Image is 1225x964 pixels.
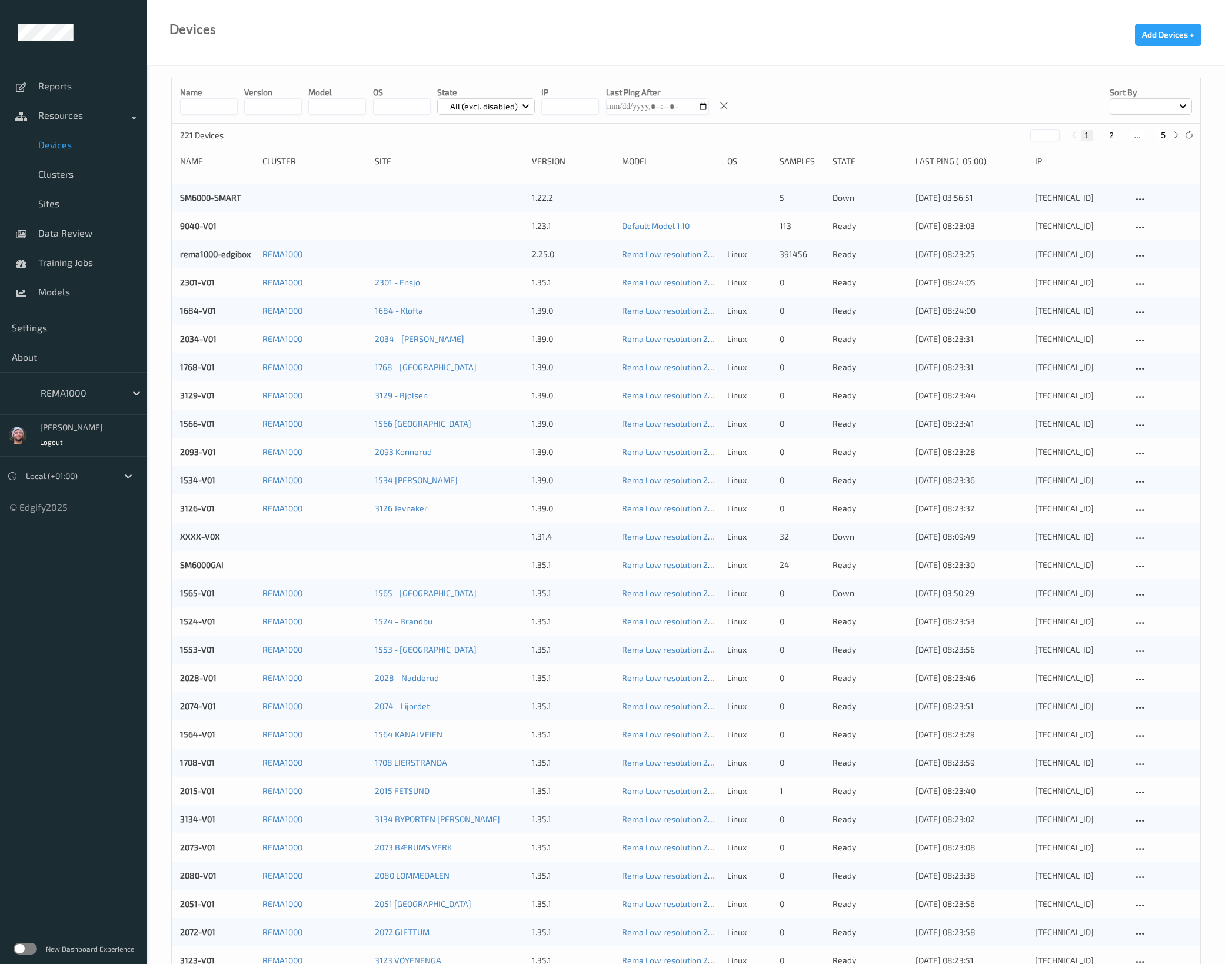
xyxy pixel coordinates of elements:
[833,155,907,167] div: State
[262,588,302,598] a: REMA1000
[180,560,224,570] a: SM6000GAI
[262,729,302,739] a: REMA1000
[541,87,599,98] p: IP
[180,87,238,98] p: Name
[622,560,873,570] a: Rema Low resolution 280_210 [DATE] 22:30 [DATE] 22:30 Auto Save
[532,842,614,853] div: 1.35.1
[532,616,614,627] div: 1.35.1
[622,673,873,683] a: Rema Low resolution 280_210 [DATE] 22:30 [DATE] 22:30 Auto Save
[1035,418,1124,430] div: [TECHNICAL_ID]
[1035,446,1124,458] div: [TECHNICAL_ID]
[622,390,873,400] a: Rema Low resolution 280_210 [DATE] 22:30 [DATE] 22:30 Auto Save
[180,192,241,202] a: SM6000-SMART
[1035,813,1124,825] div: [TECHNICAL_ID]
[262,644,302,654] a: REMA1000
[262,899,302,909] a: REMA1000
[622,155,718,167] div: Model
[622,927,873,937] a: Rema Low resolution 280_210 [DATE] 22:30 [DATE] 22:30 Auto Save
[532,333,614,345] div: 1.39.0
[1035,559,1124,571] div: [TECHNICAL_ID]
[833,644,907,656] p: ready
[375,870,450,880] a: 2080 LOMMEDALEN
[532,813,614,825] div: 1.35.1
[833,842,907,853] p: ready
[833,813,907,825] p: ready
[833,870,907,882] p: ready
[780,926,824,938] div: 0
[916,757,1027,769] div: [DATE] 08:23:59
[622,418,873,428] a: Rema Low resolution 280_210 [DATE] 22:30 [DATE] 22:30 Auto Save
[833,192,907,204] p: down
[622,475,873,485] a: Rema Low resolution 280_210 [DATE] 22:30 [DATE] 22:30 Auto Save
[916,333,1027,345] div: [DATE] 08:23:31
[1157,130,1169,141] button: 5
[308,87,366,98] p: model
[262,814,302,824] a: REMA1000
[833,785,907,797] p: ready
[916,842,1027,853] div: [DATE] 08:23:08
[916,503,1027,514] div: [DATE] 08:23:32
[916,785,1027,797] div: [DATE] 08:23:40
[1035,531,1124,543] div: [TECHNICAL_ID]
[375,644,477,654] a: 1553 - [GEOGRAPHIC_DATA]
[1035,785,1124,797] div: [TECHNICAL_ID]
[180,305,216,315] a: 1684-V01
[1081,130,1093,141] button: 1
[532,700,614,712] div: 1.35.1
[180,673,217,683] a: 2028-V01
[622,701,873,711] a: Rema Low resolution 280_210 [DATE] 22:30 [DATE] 22:30 Auto Save
[727,813,772,825] p: linux
[780,155,824,167] div: Samples
[180,588,215,598] a: 1565-V01
[262,334,302,344] a: REMA1000
[622,531,866,541] a: Rema Low resolution 280_210 [DATE] 11:21 [DATE] 11:21 Auto Save
[532,305,614,317] div: 1.39.0
[833,729,907,740] p: ready
[780,616,824,627] div: 0
[180,249,251,259] a: rema1000-edgibox
[180,729,215,739] a: 1564-V01
[262,503,302,513] a: REMA1000
[622,447,873,457] a: Rema Low resolution 280_210 [DATE] 22:30 [DATE] 22:30 Auto Save
[780,277,824,288] div: 0
[916,587,1027,599] div: [DATE] 03:50:29
[373,87,431,98] p: OS
[780,757,824,769] div: 0
[780,842,824,853] div: 0
[532,729,614,740] div: 1.35.1
[180,842,215,852] a: 2073-V01
[727,390,772,401] p: linux
[1035,870,1124,882] div: [TECHNICAL_ID]
[1035,700,1124,712] div: [TECHNICAL_ID]
[180,475,215,485] a: 1534-V01
[622,249,873,259] a: Rema Low resolution 280_210 [DATE] 22:30 [DATE] 22:30 Auto Save
[180,221,217,231] a: 9040-V01
[727,757,772,769] p: linux
[727,785,772,797] p: linux
[262,870,302,880] a: REMA1000
[606,87,709,98] p: Last Ping After
[180,899,215,909] a: 2051-V01
[833,587,907,599] p: down
[262,249,302,259] a: REMA1000
[375,842,452,852] a: 2073 BÆRUMS VERK
[622,870,873,880] a: Rema Low resolution 280_210 [DATE] 22:30 [DATE] 22:30 Auto Save
[780,305,824,317] div: 0
[180,927,215,937] a: 2072-V01
[532,155,614,167] div: version
[780,644,824,656] div: 0
[1130,130,1144,141] button: ...
[180,362,215,372] a: 1768-V01
[262,155,367,167] div: Cluster
[1035,926,1124,938] div: [TECHNICAL_ID]
[375,673,439,683] a: 2028 - Nadderud
[727,277,772,288] p: linux
[622,362,873,372] a: Rema Low resolution 280_210 [DATE] 22:30 [DATE] 22:30 Auto Save
[532,757,614,769] div: 1.35.1
[1035,842,1124,853] div: [TECHNICAL_ID]
[375,757,447,767] a: 1708 LIERSTRANDA
[727,729,772,740] p: linux
[375,729,442,739] a: 1564 KANALVEIEN
[262,786,302,796] a: REMA1000
[180,277,215,287] a: 2301-V01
